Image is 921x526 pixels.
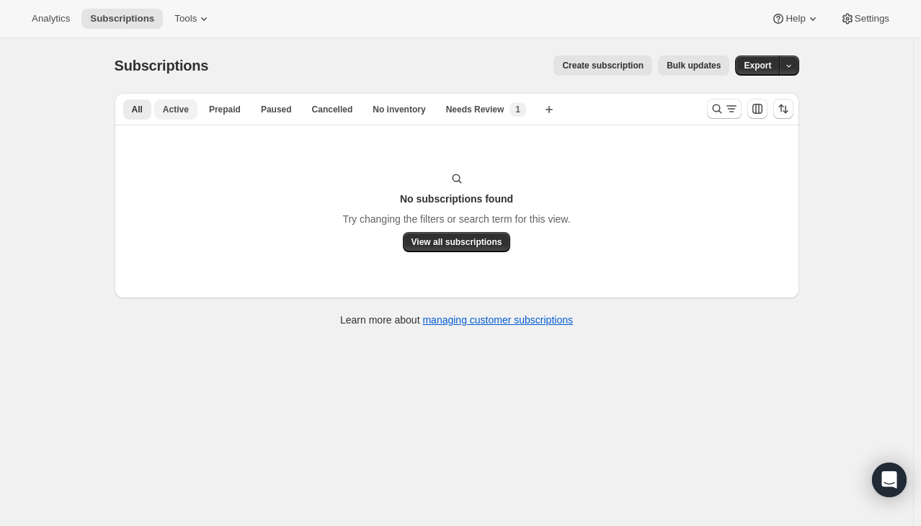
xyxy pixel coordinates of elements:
[773,99,793,119] button: Sort the results
[707,99,742,119] button: Search and filter results
[538,99,561,120] button: Create new view
[312,104,353,115] span: Cancelled
[261,104,292,115] span: Paused
[872,463,907,497] div: Open Intercom Messenger
[744,60,771,71] span: Export
[832,9,898,29] button: Settings
[400,192,513,206] h3: No subscriptions found
[747,99,767,119] button: Customize table column order and visibility
[23,9,79,29] button: Analytics
[32,13,70,24] span: Analytics
[411,236,502,248] span: View all subscriptions
[515,104,520,115] span: 1
[403,232,511,252] button: View all subscriptions
[762,9,828,29] button: Help
[855,13,889,24] span: Settings
[786,13,805,24] span: Help
[658,55,729,76] button: Bulk updates
[163,104,189,115] span: Active
[373,104,425,115] span: No inventory
[553,55,652,76] button: Create subscription
[81,9,163,29] button: Subscriptions
[174,13,197,24] span: Tools
[115,58,209,73] span: Subscriptions
[667,60,721,71] span: Bulk updates
[132,104,143,115] span: All
[340,313,573,327] p: Learn more about
[90,13,154,24] span: Subscriptions
[735,55,780,76] button: Export
[209,104,241,115] span: Prepaid
[446,104,504,115] span: Needs Review
[342,212,570,226] p: Try changing the filters or search term for this view.
[562,60,644,71] span: Create subscription
[422,314,573,326] a: managing customer subscriptions
[166,9,220,29] button: Tools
